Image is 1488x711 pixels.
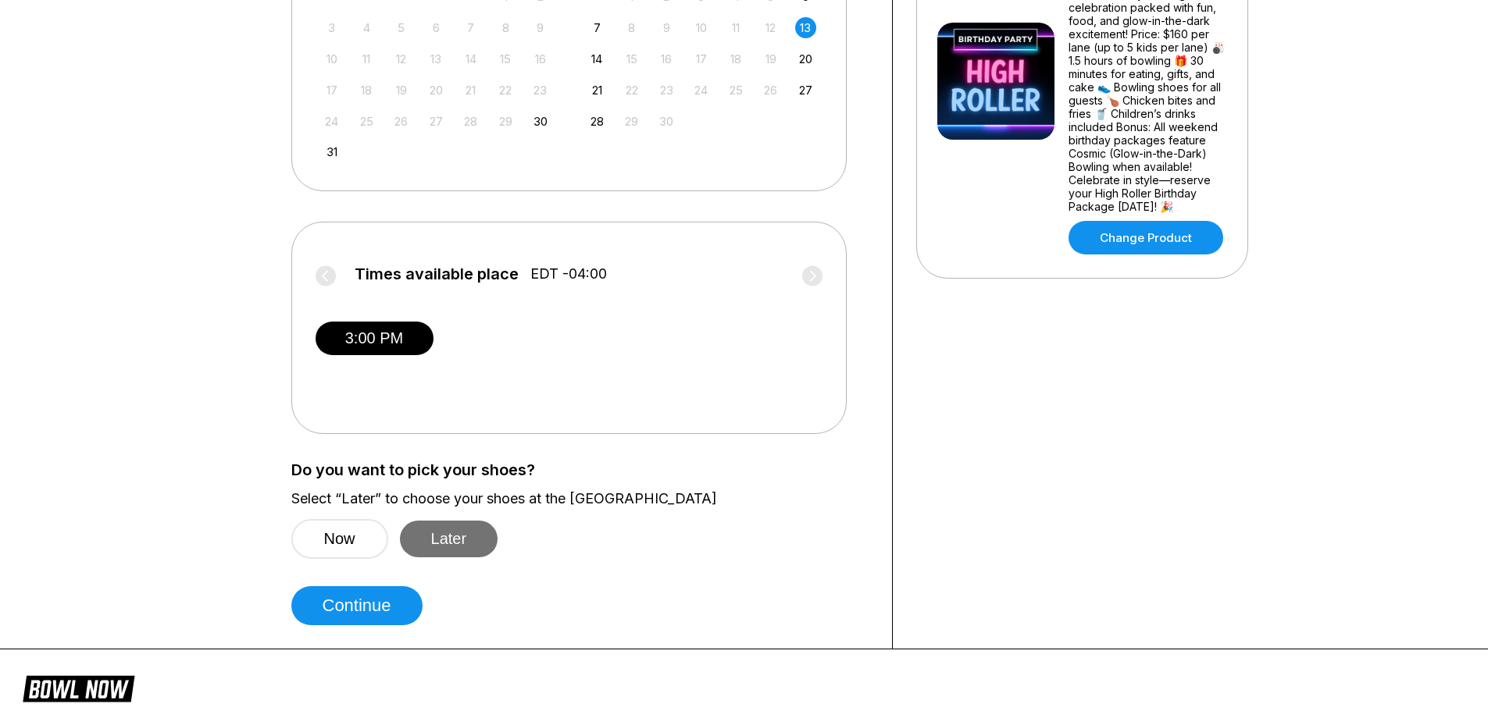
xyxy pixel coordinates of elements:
[760,17,781,38] div: Not available Friday, September 12th, 2025
[291,519,388,559] button: Now
[460,111,481,132] div: Not available Thursday, August 28th, 2025
[400,521,498,557] button: Later
[391,80,412,101] div: Not available Tuesday, August 19th, 2025
[587,80,608,101] div: Choose Sunday, September 21st, 2025
[356,80,377,101] div: Not available Monday, August 18th, 2025
[726,48,747,69] div: Not available Thursday, September 18th, 2025
[530,265,607,283] span: EDT -04:00
[690,80,712,101] div: Not available Wednesday, September 24th, 2025
[426,48,447,69] div: Not available Wednesday, August 13th, 2025
[795,17,816,38] div: Choose Saturday, September 13th, 2025
[726,80,747,101] div: Not available Thursday, September 25th, 2025
[587,111,608,132] div: Choose Sunday, September 28th, 2025
[321,141,342,162] div: Choose Sunday, August 31st, 2025
[587,17,608,38] div: Choose Sunday, September 7th, 2025
[291,586,423,625] button: Continue
[495,17,516,38] div: Not available Friday, August 8th, 2025
[760,80,781,101] div: Not available Friday, September 26th, 2025
[621,111,642,132] div: Not available Monday, September 29th, 2025
[795,48,816,69] div: Choose Saturday, September 20th, 2025
[391,48,412,69] div: Not available Tuesday, August 12th, 2025
[795,80,816,101] div: Choose Saturday, September 27th, 2025
[460,17,481,38] div: Not available Thursday, August 7th, 2025
[355,265,519,283] span: Times available place
[760,48,781,69] div: Not available Friday, September 19th, 2025
[321,17,342,38] div: Not available Sunday, August 3rd, 2025
[495,80,516,101] div: Not available Friday, August 22nd, 2025
[656,48,677,69] div: Not available Tuesday, September 16th, 2025
[530,80,551,101] div: Not available Saturday, August 23rd, 2025
[356,111,377,132] div: Not available Monday, August 25th, 2025
[726,17,747,38] div: Not available Thursday, September 11th, 2025
[426,80,447,101] div: Not available Wednesday, August 20th, 2025
[321,48,342,69] div: Not available Sunday, August 10th, 2025
[316,322,434,355] button: 3:00 PM
[656,111,677,132] div: Not available Tuesday, September 30th, 2025
[356,17,377,38] div: Not available Monday, August 4th, 2025
[656,80,677,101] div: Not available Tuesday, September 23rd, 2025
[621,80,642,101] div: Not available Monday, September 22nd, 2025
[321,111,342,132] div: Not available Sunday, August 24th, 2025
[321,80,342,101] div: Not available Sunday, August 17th, 2025
[656,17,677,38] div: Not available Tuesday, September 9th, 2025
[426,111,447,132] div: Not available Wednesday, August 27th, 2025
[937,23,1054,140] img: Birthday Party - High Roller
[530,17,551,38] div: Not available Saturday, August 9th, 2025
[391,111,412,132] div: Not available Tuesday, August 26th, 2025
[495,48,516,69] div: Not available Friday, August 15th, 2025
[690,48,712,69] div: Not available Wednesday, September 17th, 2025
[426,17,447,38] div: Not available Wednesday, August 6th, 2025
[621,17,642,38] div: Not available Monday, September 8th, 2025
[530,48,551,69] div: Not available Saturday, August 16th, 2025
[587,48,608,69] div: Choose Sunday, September 14th, 2025
[1069,221,1223,254] a: Change Product
[391,17,412,38] div: Not available Tuesday, August 5th, 2025
[460,48,481,69] div: Not available Thursday, August 14th, 2025
[690,17,712,38] div: Not available Wednesday, September 10th, 2025
[356,48,377,69] div: Not available Monday, August 11th, 2025
[291,461,869,478] label: Do you want to pick your shoes?
[460,80,481,101] div: Not available Thursday, August 21st, 2025
[530,111,551,132] div: Choose Saturday, August 30th, 2025
[495,111,516,132] div: Not available Friday, August 29th, 2025
[291,490,869,507] label: Select “Later” to choose your shoes at the [GEOGRAPHIC_DATA]
[621,48,642,69] div: Not available Monday, September 15th, 2025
